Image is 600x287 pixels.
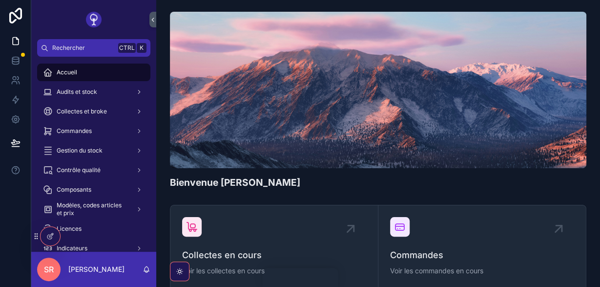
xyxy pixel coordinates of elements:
[37,83,150,101] a: Audits et stock
[57,147,103,155] span: Gestion du stock
[182,266,366,276] span: Voir les collectes en cours
[170,176,300,189] h1: Bienvenue [PERSON_NAME]
[31,57,156,252] div: scrollable content
[57,166,101,174] span: Contrôle qualité
[37,200,150,218] a: Modèles, codes articles et prix
[68,265,124,274] p: [PERSON_NAME]
[390,248,575,262] span: Commandes
[86,12,102,27] img: App logo
[37,142,150,159] a: Gestion du stock
[57,108,107,115] span: Collectes et broke
[37,240,150,257] a: Indicateurs
[57,201,128,217] span: Modèles, codes articles et prix
[57,88,97,96] span: Audits et stock
[182,248,366,262] span: Collectes en cours
[118,43,136,53] span: Ctrl
[138,44,145,52] span: K
[44,264,54,275] span: SR
[57,186,91,194] span: Composants
[37,161,150,179] a: Contrôle qualité
[37,220,150,238] a: Licences
[37,122,150,140] a: Commandes
[37,103,150,120] a: Collectes et broke
[37,64,150,81] a: Accueil
[52,44,114,52] span: Rechercher
[37,39,150,57] button: RechercherCtrlK
[57,244,87,252] span: Indicateurs
[390,266,575,276] span: Voir les commandes en cours
[57,68,77,76] span: Accueil
[37,181,150,199] a: Composants
[57,225,82,233] span: Licences
[57,127,92,135] span: Commandes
